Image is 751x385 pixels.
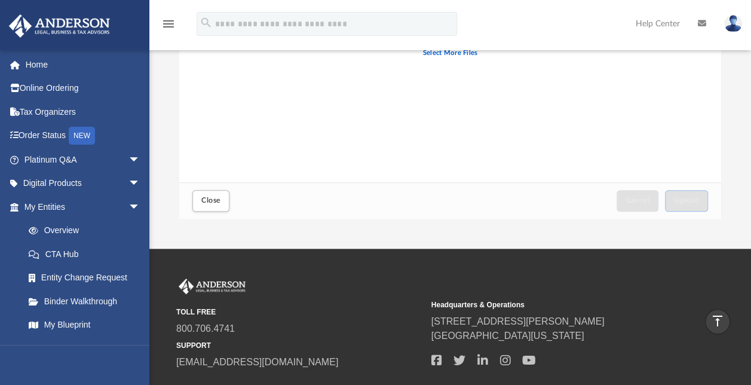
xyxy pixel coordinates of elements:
a: Online Ordering [8,77,158,100]
span: Close [201,197,220,204]
a: Entity Change Request [17,266,158,290]
img: Anderson Advisors Platinum Portal [5,14,114,38]
a: Tax Organizers [8,100,158,124]
small: TOLL FREE [176,307,423,317]
a: My Entitiesarrow_drop_down [8,195,158,219]
button: Close [192,190,229,211]
a: Home [8,53,158,77]
button: Upload [665,190,708,211]
i: vertical_align_top [710,314,725,328]
a: menu [161,23,176,31]
span: Cancel [626,197,649,204]
a: [GEOGRAPHIC_DATA][US_STATE] [431,331,584,341]
a: [STREET_ADDRESS][PERSON_NAME] [431,316,605,326]
i: menu [161,17,176,31]
label: Select More Files [423,48,477,59]
a: Overview [17,219,158,243]
a: Binder Walkthrough [17,289,158,313]
span: arrow_drop_down [128,195,152,219]
span: arrow_drop_down [128,172,152,196]
a: CTA Hub [17,242,158,266]
small: Headquarters & Operations [431,300,678,310]
small: SUPPORT [176,340,423,351]
button: Cancel [617,190,658,211]
span: Upload [674,197,699,204]
i: search [200,16,213,29]
a: Digital Productsarrow_drop_down [8,172,158,195]
a: My Blueprint [17,313,152,337]
a: Order StatusNEW [8,124,158,148]
img: Anderson Advisors Platinum Portal [176,279,248,294]
a: Tax Due Dates [17,337,158,360]
span: arrow_drop_down [128,148,152,172]
img: User Pic [724,15,742,32]
a: vertical_align_top [705,309,730,334]
a: [EMAIL_ADDRESS][DOMAIN_NAME] [176,357,338,367]
a: Platinum Q&Aarrow_drop_down [8,148,158,172]
div: NEW [69,127,95,145]
a: 800.706.4741 [176,323,235,334]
